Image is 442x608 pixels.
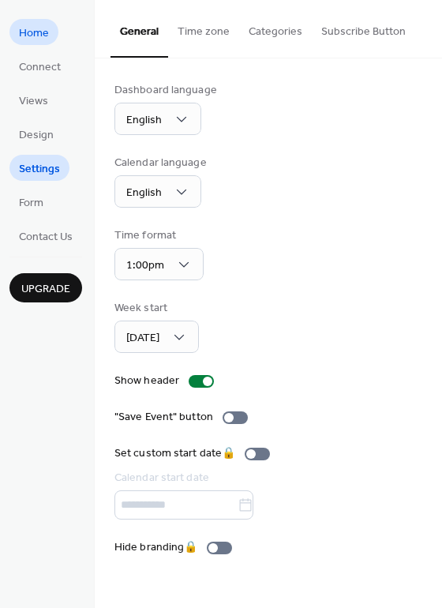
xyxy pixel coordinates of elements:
span: English [126,110,162,131]
span: Form [19,195,43,212]
span: Upgrade [21,281,70,298]
span: 1:00pm [126,255,164,276]
div: "Save Event" button [114,409,213,426]
div: Show header [114,373,179,389]
a: Design [9,121,63,147]
span: Settings [19,161,60,178]
div: Week start [114,300,196,317]
span: Home [19,25,49,42]
span: [DATE] [126,328,159,349]
span: Views [19,93,48,110]
div: Time format [114,227,200,244]
span: Connect [19,59,61,76]
a: Home [9,19,58,45]
button: Upgrade [9,273,82,302]
a: Form [9,189,53,215]
span: Design [19,127,54,144]
div: Calendar language [114,155,207,171]
span: English [126,182,162,204]
div: Dashboard language [114,82,217,99]
a: Contact Us [9,223,82,249]
span: Contact Us [19,229,73,246]
a: Views [9,87,58,113]
a: Settings [9,155,69,181]
a: Connect [9,53,70,79]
